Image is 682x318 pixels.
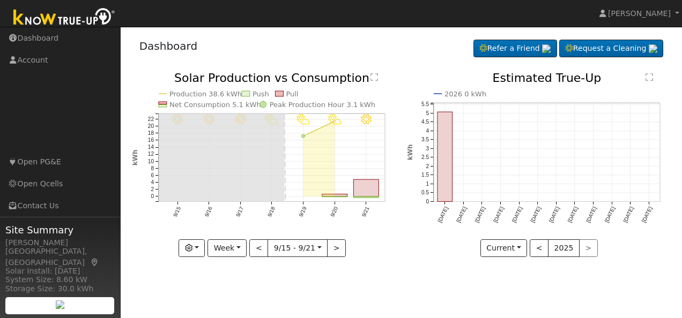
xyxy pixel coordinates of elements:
[480,239,528,258] button: Current
[444,90,486,98] text: 2026 0 kWh
[5,223,115,237] span: Site Summary
[360,206,370,218] text: 9/21
[269,101,375,109] text: Peak Production Hour 3.1 kWh
[426,110,429,116] text: 5
[169,90,242,98] text: Production 38.6 kWh
[151,194,154,200] text: 0
[421,190,429,195] text: 0.5
[147,158,154,164] text: 10
[421,172,429,178] text: 1.5
[266,206,276,218] text: 9/18
[147,137,154,143] text: 16
[455,206,468,223] text: [DATE]
[151,179,154,185] text: 4
[327,239,346,258] button: >
[298,206,307,218] text: 9/19
[530,239,548,258] button: <
[5,283,115,294] div: Storage Size: 30.0 kWh
[641,206,653,223] text: [DATE]
[56,300,64,309] img: retrieve
[147,116,154,122] text: 22
[151,172,154,178] text: 6
[5,237,115,248] div: [PERSON_NAME]
[473,40,557,58] a: Refer a Friend
[235,206,244,218] text: 9/17
[147,130,154,136] text: 18
[139,40,198,52] a: Dashboard
[421,154,429,160] text: 2.5
[559,40,663,58] a: Request a Cleaning
[169,101,261,109] text: Net Consumption 5.1 kWh
[353,179,379,196] rect: onclick=""
[147,123,154,129] text: 20
[301,134,305,138] circle: onclick=""
[296,115,310,125] i: 9/19 - PartlyCloudy
[147,145,154,150] text: 14
[5,274,115,285] div: System Size: 8.60 kW
[438,112,453,202] rect: onclick=""
[421,101,429,107] text: 5.5
[585,206,597,223] text: [DATE]
[353,196,379,198] rect: onclick=""
[421,137,429,142] text: 3.5
[268,239,328,258] button: 9/15 - 9/21
[253,90,269,98] text: Push
[426,163,429,169] text: 2
[604,206,616,223] text: [DATE]
[421,119,429,125] text: 4.5
[608,9,671,18] span: [PERSON_NAME]
[426,146,429,152] text: 3
[151,186,154,192] text: 2
[426,199,429,205] text: 0
[5,246,115,268] div: [GEOGRAPHIC_DATA], [GEOGRAPHIC_DATA]
[511,206,523,223] text: [DATE]
[203,206,213,218] text: 9/16
[436,206,449,223] text: [DATE]
[548,206,560,223] text: [DATE]
[426,181,429,187] text: 1
[286,90,298,98] text: Pull
[492,206,505,223] text: [DATE]
[174,71,369,85] text: Solar Production vs Consumption
[147,152,154,157] text: 12
[5,266,115,277] div: Solar Install: [DATE]
[493,71,602,85] text: Estimated True-Up
[207,239,247,258] button: Week
[249,239,268,258] button: <
[90,258,100,267] a: Map
[474,206,486,223] text: [DATE]
[329,206,339,218] text: 9/20
[328,115,341,125] i: 9/20 - PartlyCloudy
[406,145,414,161] text: kWh
[622,206,635,223] text: [DATE]
[530,206,542,223] text: [DATE]
[322,194,347,196] rect: onclick=""
[361,115,372,125] i: 9/21 - Clear
[8,6,121,30] img: Know True-Up
[548,239,580,258] button: 2025
[131,150,139,166] text: kWh
[542,44,551,53] img: retrieve
[151,165,154,171] text: 8
[426,128,429,134] text: 4
[333,120,336,123] circle: onclick=""
[172,206,181,218] text: 9/15
[567,206,579,223] text: [DATE]
[646,73,653,81] text: 
[370,73,378,81] text: 
[649,44,657,53] img: retrieve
